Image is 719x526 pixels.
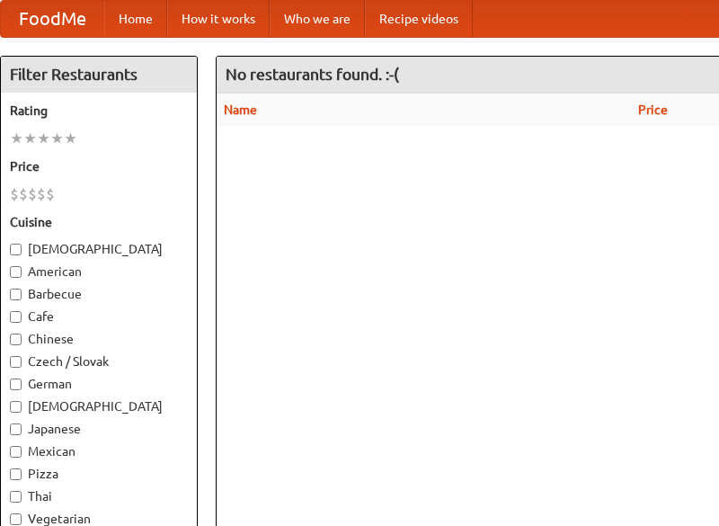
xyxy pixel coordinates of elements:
input: Barbecue [10,289,22,300]
a: Name [224,103,257,117]
ng-pluralize: No restaurants found. :-( [226,66,399,83]
a: Recipe videos [365,1,473,37]
label: German [10,375,188,393]
a: Who we are [270,1,365,37]
li: ★ [50,129,64,148]
li: $ [10,184,19,204]
label: Czech / Slovak [10,352,188,370]
label: Pizza [10,465,188,483]
a: How it works [167,1,270,37]
li: $ [37,184,46,204]
label: Barbecue [10,285,188,303]
h5: Price [10,157,188,175]
h4: Filter Restaurants [1,57,197,93]
label: Cafe [10,308,188,325]
input: Mexican [10,446,22,458]
label: Mexican [10,442,188,460]
label: Chinese [10,330,188,348]
li: ★ [10,129,23,148]
input: [DEMOGRAPHIC_DATA] [10,244,22,255]
label: [DEMOGRAPHIC_DATA] [10,240,188,258]
input: Thai [10,491,22,503]
input: American [10,266,22,278]
input: [DEMOGRAPHIC_DATA] [10,401,22,413]
input: Vegetarian [10,513,22,525]
li: ★ [23,129,37,148]
label: American [10,263,188,281]
input: Japanese [10,423,22,435]
label: Thai [10,487,188,505]
label: [DEMOGRAPHIC_DATA] [10,397,188,415]
input: Czech / Slovak [10,356,22,368]
a: FoodMe [1,1,104,37]
a: Home [104,1,167,37]
input: Cafe [10,311,22,323]
li: $ [46,184,55,204]
li: $ [19,184,28,204]
li: ★ [64,129,77,148]
input: Pizza [10,468,22,480]
h5: Cuisine [10,213,188,231]
h5: Rating [10,102,188,120]
input: Chinese [10,334,22,345]
a: Price [638,103,668,117]
li: $ [28,184,37,204]
label: Japanese [10,420,188,438]
li: ★ [37,129,50,148]
input: German [10,379,22,390]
